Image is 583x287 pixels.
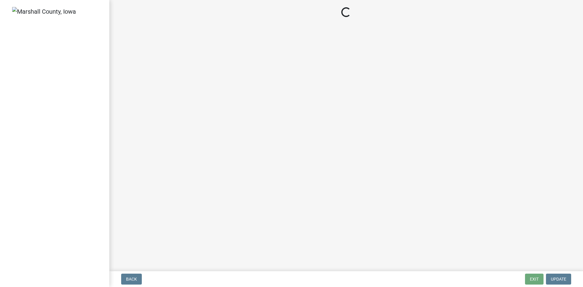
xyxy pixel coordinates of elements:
[546,274,571,285] button: Update
[121,274,142,285] button: Back
[525,274,544,285] button: Exit
[126,277,137,282] span: Back
[551,277,566,282] span: Update
[12,7,76,16] img: Marshall County, Iowa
